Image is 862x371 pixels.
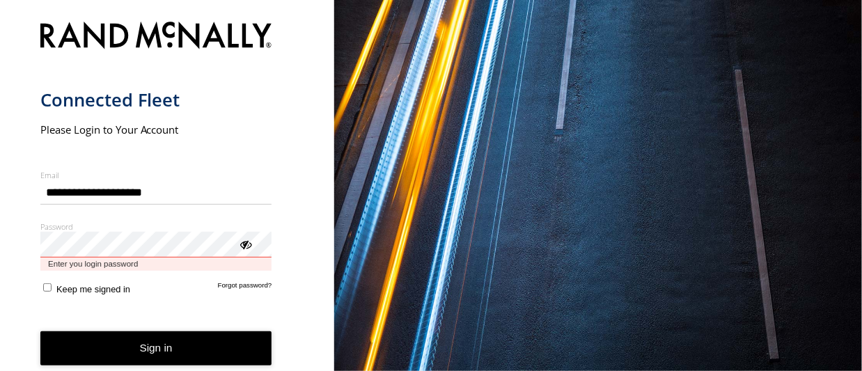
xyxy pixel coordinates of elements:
[40,170,272,180] label: Email
[40,88,272,111] h1: Connected Fleet
[218,281,272,294] a: Forgot password?
[238,237,252,251] div: ViewPassword
[56,283,130,294] span: Keep me signed in
[43,283,52,292] input: Keep me signed in
[40,331,272,365] button: Sign in
[40,19,272,54] img: Rand McNally
[40,258,272,271] span: Enter you login password
[40,123,272,136] h2: Please Login to Your Account
[40,221,272,232] label: Password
